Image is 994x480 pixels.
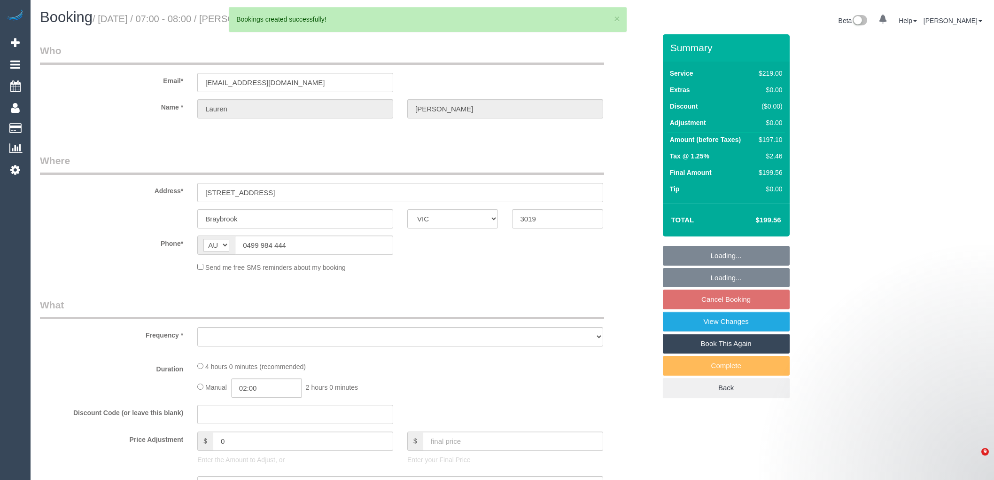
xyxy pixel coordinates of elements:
a: View Changes [663,312,790,331]
label: Phone* [33,236,190,248]
label: Frequency * [33,327,190,340]
legend: Who [40,44,604,65]
legend: What [40,298,604,319]
span: $ [197,432,213,451]
input: Phone* [235,236,393,255]
a: Book This Again [663,334,790,354]
input: Post Code* [512,209,603,228]
span: 9 [981,448,989,456]
div: Bookings created successfully! [236,15,619,24]
input: Email* [197,73,393,92]
label: Final Amount [670,168,712,177]
div: ($0.00) [755,102,782,111]
p: Enter your Final Price [407,455,603,464]
div: $0.00 [755,184,782,194]
span: Manual [205,384,227,391]
label: Name * [33,99,190,112]
span: 2 hours 0 minutes [306,384,358,391]
label: Email* [33,73,190,86]
label: Price Adjustment [33,432,190,444]
label: Adjustment [670,118,706,127]
input: First Name* [197,99,393,118]
div: $199.56 [755,168,782,177]
small: / [DATE] / 07:00 - 08:00 / [PERSON_NAME] [93,14,277,24]
label: Duration [33,361,190,374]
button: × [614,14,620,24]
div: $0.00 [755,118,782,127]
div: $2.46 [755,151,782,161]
span: $ [407,432,423,451]
label: Discount Code (or leave this blank) [33,405,190,417]
div: $197.10 [755,135,782,144]
label: Extras [670,85,690,94]
strong: Total [671,216,694,224]
div: $0.00 [755,85,782,94]
label: Tip [670,184,680,194]
a: Help [899,17,917,24]
a: Beta [839,17,868,24]
a: [PERSON_NAME] [924,17,982,24]
legend: Where [40,154,604,175]
label: Tax @ 1.25% [670,151,709,161]
h4: $199.56 [727,216,781,224]
input: final price [423,432,603,451]
label: Address* [33,183,190,196]
iframe: Intercom live chat [962,448,985,471]
p: Enter the Amount to Adjust, or [197,455,393,464]
img: New interface [852,15,867,27]
span: Booking [40,9,93,25]
a: Back [663,378,790,398]
input: Suburb* [197,209,393,228]
div: $219.00 [755,69,782,78]
input: Last Name* [407,99,603,118]
span: 4 hours 0 minutes (recommended) [205,363,306,370]
span: Send me free SMS reminders about my booking [205,264,346,271]
img: Automaid Logo [6,9,24,23]
h3: Summary [670,42,785,53]
label: Amount (before Taxes) [670,135,741,144]
label: Service [670,69,693,78]
label: Discount [670,102,698,111]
